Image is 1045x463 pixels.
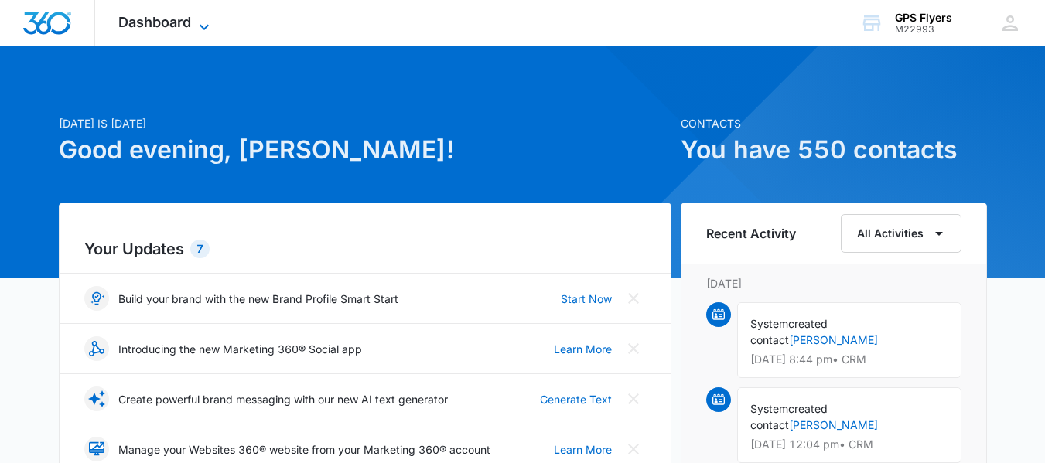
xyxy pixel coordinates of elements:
[25,40,37,53] img: website_grey.svg
[118,391,448,407] p: Create powerful brand messaging with our new AI text generator
[154,90,166,102] img: tab_keywords_by_traffic_grey.svg
[118,341,362,357] p: Introducing the new Marketing 360® Social app
[190,240,210,258] div: 7
[561,291,612,307] a: Start Now
[750,402,788,415] span: System
[841,214,961,253] button: All Activities
[84,237,646,260] h2: Your Updates
[789,418,878,431] a: [PERSON_NAME]
[59,115,671,131] p: [DATE] is [DATE]
[40,40,170,53] div: Domain: [DOMAIN_NAME]
[621,386,646,411] button: Close
[750,402,828,431] span: created contact
[681,115,987,131] p: Contacts
[118,291,398,307] p: Build your brand with the new Brand Profile Smart Start
[706,224,796,243] h6: Recent Activity
[789,333,878,346] a: [PERSON_NAME]
[750,354,948,365] p: [DATE] 8:44 pm • CRM
[621,336,646,361] button: Close
[42,90,54,102] img: tab_domain_overview_orange.svg
[706,275,961,291] p: [DATE]
[750,439,948,450] p: [DATE] 12:04 pm • CRM
[59,91,138,101] div: Domain Overview
[621,437,646,461] button: Close
[25,25,37,37] img: logo_orange.svg
[750,317,828,346] span: created contact
[681,131,987,169] h1: You have 550 contacts
[43,25,76,37] div: v 4.0.25
[171,91,261,101] div: Keywords by Traffic
[554,341,612,357] a: Learn More
[540,391,612,407] a: Generate Text
[621,286,646,311] button: Close
[118,441,490,458] p: Manage your Websites 360® website from your Marketing 360® account
[59,131,671,169] h1: Good evening, [PERSON_NAME]!
[895,24,952,35] div: account id
[118,14,191,30] span: Dashboard
[895,12,952,24] div: account name
[554,441,612,458] a: Learn More
[750,317,788,330] span: System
